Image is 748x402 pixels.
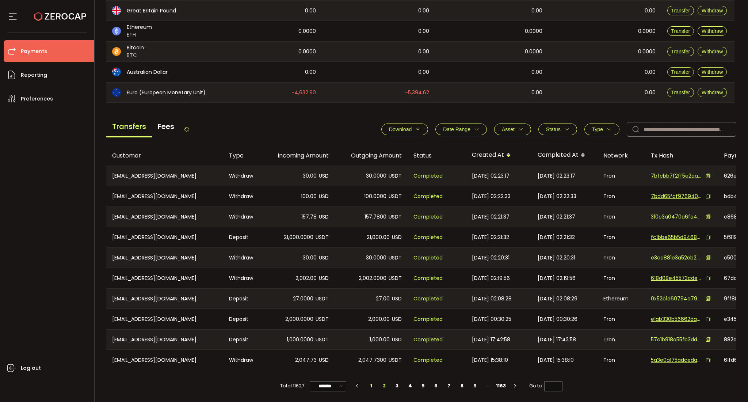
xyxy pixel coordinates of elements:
[295,356,317,364] span: 2,047.73
[413,315,443,323] span: Completed
[598,309,645,329] div: Tron
[529,381,562,391] span: Go to
[389,254,402,262] span: USDT
[472,213,510,221] span: [DATE] 02:21:37
[698,47,727,56] button: Withdraw
[112,68,121,76] img: aud_portfolio.svg
[319,254,329,262] span: USD
[525,48,542,56] span: 0.0000
[702,69,723,75] span: Withdraw
[417,381,430,391] li: 5
[223,207,262,227] div: Withdraw
[319,274,329,282] span: USD
[495,381,508,391] li: 1163
[651,193,702,200] span: 7bdd65fcf9769409e459529ccb68b73e1a77cbbccf47d1fa9fa17843d1479f31
[303,172,317,180] span: 30.00
[702,28,723,34] span: Withdraw
[538,213,575,221] span: [DATE] 02:21:37
[584,124,619,135] button: Type
[358,356,386,364] span: 2,047.7300
[127,89,206,96] span: Euro (European Monetary Unit)
[127,23,152,31] span: Ethereum
[531,88,542,97] span: 0.00
[21,46,47,57] span: Payments
[698,26,727,36] button: Withdraw
[112,6,121,15] img: gbp_portfolio.svg
[106,207,223,227] div: [EMAIL_ADDRESS][DOMAIN_NAME]
[702,90,723,95] span: Withdraw
[667,47,694,56] button: Transfer
[21,70,47,80] span: Reporting
[645,151,718,160] div: Tx Hash
[223,227,262,247] div: Deposit
[592,126,603,132] span: Type
[667,67,694,77] button: Transfer
[472,274,510,282] span: [DATE] 02:19:56
[223,151,262,160] div: Type
[538,192,576,201] span: [DATE] 02:22:33
[413,274,443,282] span: Completed
[538,274,576,282] span: [DATE] 02:19:56
[531,68,542,76] span: 0.00
[405,88,429,97] span: -5,394.62
[106,330,223,349] div: [EMAIL_ADDRESS][DOMAIN_NAME]
[112,47,121,56] img: btc_portfolio.svg
[698,6,727,15] button: Withdraw
[435,124,487,135] button: Date Range
[469,381,482,391] li: 9
[389,356,402,364] span: USDT
[305,7,316,15] span: 0.00
[404,381,417,391] li: 4
[365,213,386,221] span: 157.7800
[408,151,466,160] div: Status
[645,68,656,76] span: 0.00
[413,295,443,303] span: Completed
[598,330,645,349] div: Tron
[389,126,412,132] span: Download
[645,7,656,15] span: 0.00
[335,151,408,160] div: Outgoing Amount
[667,88,694,97] button: Transfer
[671,90,690,95] span: Transfer
[413,233,443,242] span: Completed
[106,151,223,160] div: Customer
[651,234,702,241] span: fc1bbe65b5d94689d6dae9ce7a6c33197e0aa78da267ba328c8e062fc0eea2e3
[651,274,702,282] span: 618d08e45573cde491586278730a759c2f7ff57a076a48be46b7bff05e74c62a
[418,68,429,76] span: 0.00
[127,31,152,39] span: ETH
[291,88,316,97] span: -4,632.90
[651,213,702,221] span: 310c3a0470a6fa4b6fa3be142101a806efe87b3aabad6e227af633217f7ec6aa
[671,8,690,14] span: Transfer
[651,336,702,344] span: 57c1b918a55fb3dd63f33603cd5063a01341f909f0761f38bcb3fc750d821939
[368,315,390,323] span: 2,000.00
[319,172,329,180] span: USD
[106,117,152,137] span: Transfers
[319,213,329,221] span: USD
[359,274,386,282] span: 2,002.0000
[413,356,443,364] span: Completed
[392,295,402,303] span: USD
[598,268,645,288] div: Tron
[598,166,645,186] div: Tron
[298,27,316,35] span: 0.0000
[671,28,690,34] span: Transfer
[645,88,656,97] span: 0.00
[389,274,402,282] span: USDT
[392,233,402,242] span: USD
[472,356,508,364] span: [DATE] 15:38:10
[106,350,223,370] div: [EMAIL_ADDRESS][DOMAIN_NAME]
[698,67,727,77] button: Withdraw
[430,381,443,391] li: 6
[287,335,313,344] span: 1,000.0000
[112,88,121,97] img: eur_portfolio.svg
[711,367,748,402] iframe: Chat Widget
[293,295,313,303] span: 27.0000
[223,350,262,370] div: Withdraw
[106,309,223,329] div: [EMAIL_ADDRESS][DOMAIN_NAME]
[301,192,317,201] span: 100.00
[532,149,598,162] div: Completed At
[280,381,304,391] span: Total 11627
[376,295,390,303] span: 27.00
[364,192,386,201] span: 100.0000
